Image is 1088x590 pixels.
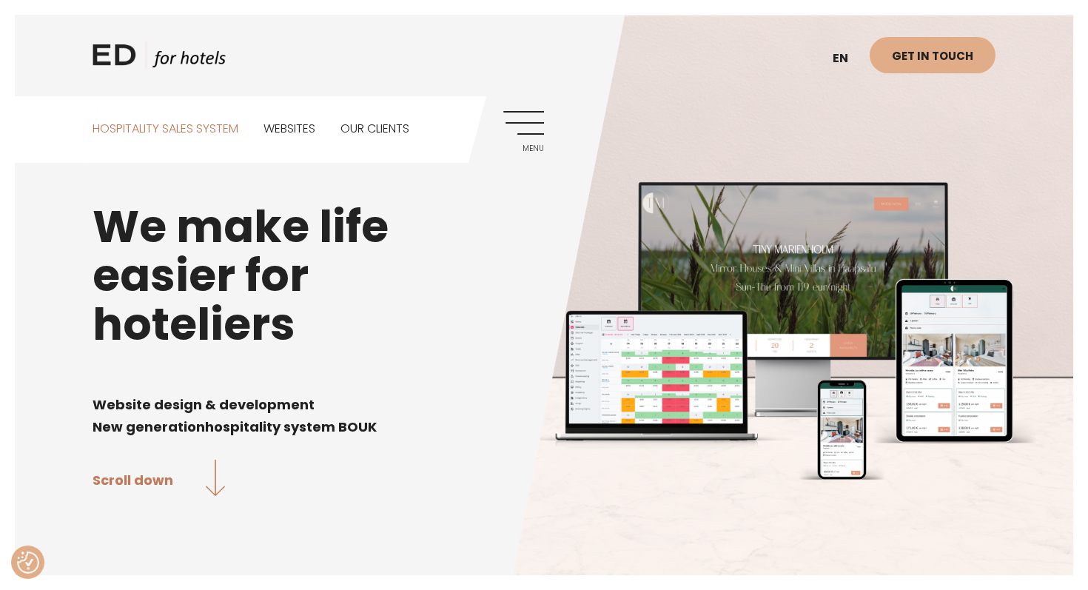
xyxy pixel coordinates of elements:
a: Scroll down [93,460,225,499]
a: Menu [503,111,544,152]
a: ED HOTELS [93,41,226,78]
img: Revisit consent button [17,552,39,574]
button: Consent Preferences [17,552,39,574]
a: Websites [263,96,315,162]
h1: We make life easier for hoteliers [93,202,995,349]
span: Menu [503,144,544,153]
span: hospitality system BOUK [205,418,377,436]
span: Website design & development New generation [93,395,315,436]
a: Hospitality sales system [93,96,238,162]
a: Get in touch [870,37,995,73]
div: Page 1 [93,371,995,438]
a: Our clients [340,96,409,162]
a: en [825,41,870,77]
